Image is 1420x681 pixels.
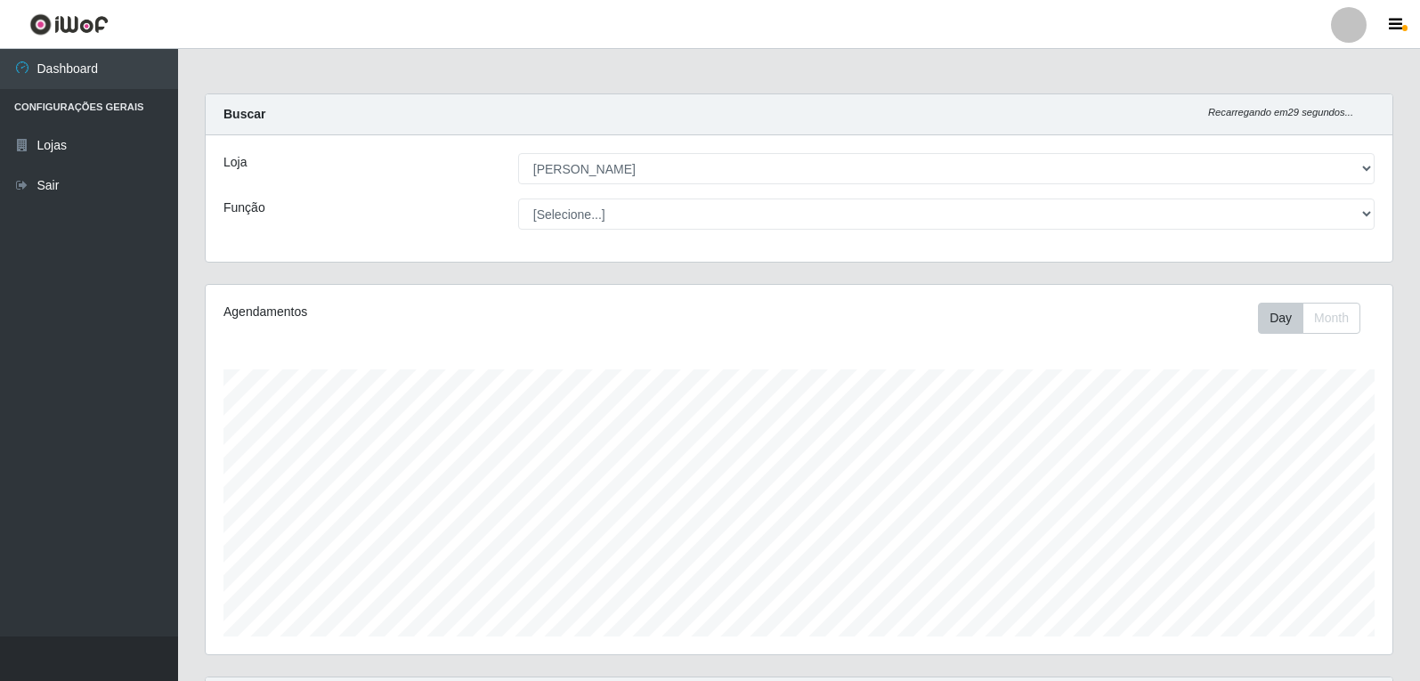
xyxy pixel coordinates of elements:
button: Day [1258,303,1303,334]
button: Month [1302,303,1360,334]
div: Agendamentos [223,303,687,321]
strong: Buscar [223,107,265,121]
div: Toolbar with button groups [1258,303,1375,334]
div: First group [1258,303,1360,334]
label: Função [223,199,265,217]
img: CoreUI Logo [29,13,109,36]
i: Recarregando em 29 segundos... [1208,107,1353,118]
label: Loja [223,153,247,172]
